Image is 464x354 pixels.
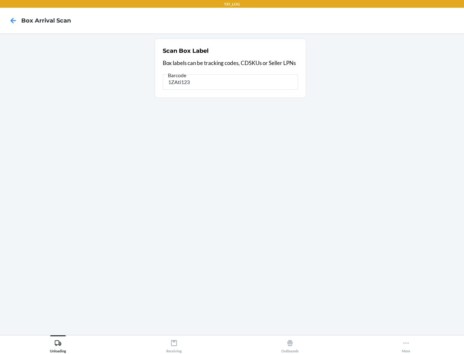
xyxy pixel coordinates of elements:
[163,47,208,55] h2: Scan Box Label
[281,337,299,353] div: Outbounds
[21,16,71,25] h4: Box Arrival Scan
[348,335,464,353] button: More
[50,337,66,353] div: Unloading
[116,335,232,353] button: Receiving
[163,74,298,90] input: Barcode
[167,72,187,79] span: Barcode
[402,337,410,353] div: More
[224,1,240,7] p: TST_LOG
[232,335,348,353] button: Outbounds
[166,337,182,353] div: Receiving
[163,59,298,67] p: Box labels can be tracking codes, CDSKUs or Seller LPNs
